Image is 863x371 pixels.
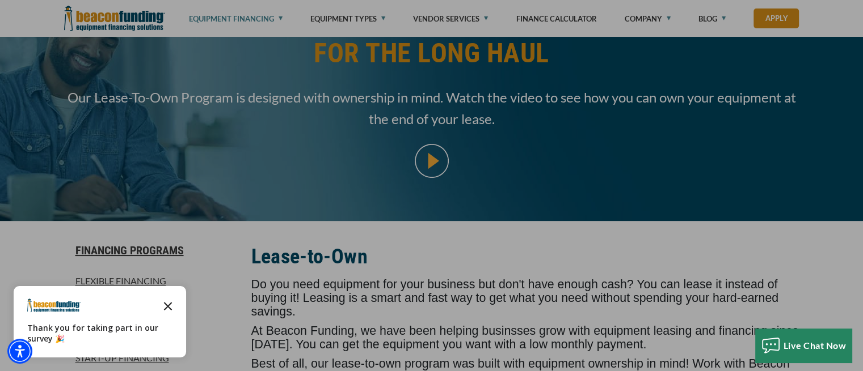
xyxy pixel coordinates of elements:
[7,339,32,364] div: Accessibility Menu
[27,298,81,312] img: Company logo
[755,329,852,363] button: Live Chat Now
[784,340,847,351] span: Live Chat Now
[157,294,179,317] button: Close the survey
[14,286,186,357] div: Survey
[27,322,172,344] p: Thank you for taking part in our survey 🎉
